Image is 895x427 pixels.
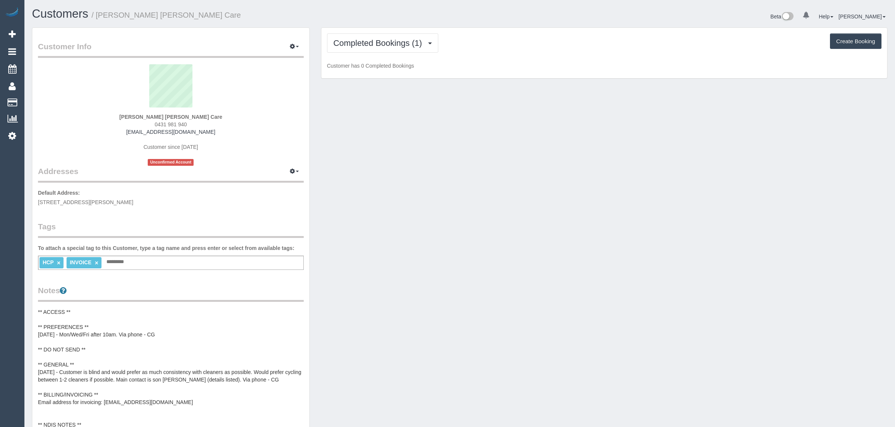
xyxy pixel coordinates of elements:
[771,14,794,20] a: Beta
[333,38,426,48] span: Completed Bookings (1)
[57,260,61,266] a: ×
[5,8,20,18] img: Automaid Logo
[42,259,53,265] span: HCP
[38,221,304,238] legend: Tags
[70,259,92,265] span: INVOICE
[144,144,198,150] span: Customer since [DATE]
[126,129,215,135] a: [EMAIL_ADDRESS][DOMAIN_NAME]
[155,121,187,127] span: 0431 981 940
[148,159,194,165] span: Unconfirmed Account
[327,33,438,53] button: Completed Bookings (1)
[830,33,881,49] button: Create Booking
[781,12,794,22] img: New interface
[839,14,886,20] a: [PERSON_NAME]
[38,199,133,205] span: [STREET_ADDRESS][PERSON_NAME]
[38,285,304,302] legend: Notes
[95,260,98,266] a: ×
[32,7,88,20] a: Customers
[327,62,881,70] p: Customer has 0 Completed Bookings
[38,41,304,58] legend: Customer Info
[38,189,80,197] label: Default Address:
[119,114,222,120] strong: [PERSON_NAME] [PERSON_NAME] Care
[38,244,294,252] label: To attach a special tag to this Customer, type a tag name and press enter or select from availabl...
[92,11,241,19] small: / [PERSON_NAME] [PERSON_NAME] Care
[819,14,833,20] a: Help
